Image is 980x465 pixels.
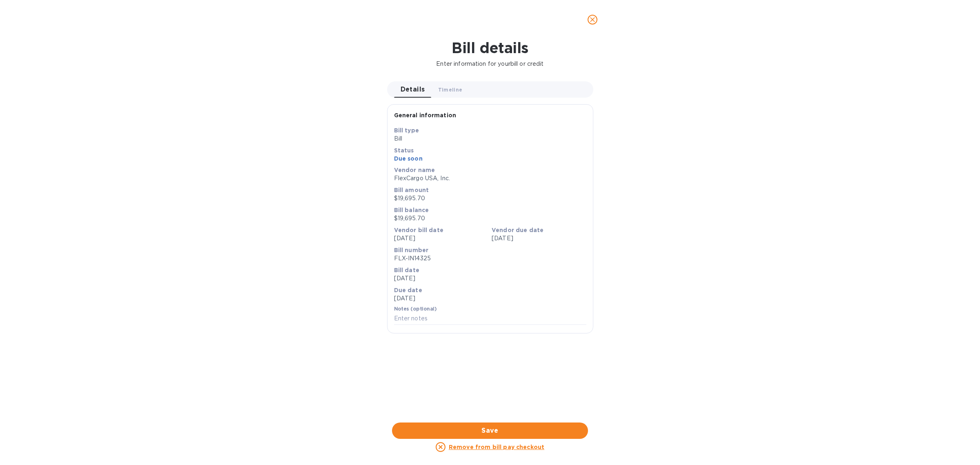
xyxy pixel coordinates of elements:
b: Bill balance [394,207,429,213]
b: Vendor bill date [394,227,443,233]
p: Due soon [394,154,586,163]
b: Due date [394,287,422,293]
p: [DATE] [394,234,489,243]
p: Bill [394,134,586,143]
b: Bill amount [394,187,429,193]
b: General information [394,112,457,118]
p: [DATE] [492,234,586,243]
b: Bill date [394,267,419,273]
span: Details [401,84,425,95]
p: FlexCargo USA, Inc. [394,174,586,183]
p: $19,695.70 [394,214,586,223]
p: [DATE] [394,274,586,283]
span: Save [399,426,581,436]
h1: Bill details [7,39,973,56]
b: Bill number [394,247,429,253]
p: $19,695.70 [394,194,586,203]
button: close [583,10,602,29]
u: Remove from bill pay checkout [449,444,544,450]
b: Vendor name [394,167,435,173]
b: Vendor due date [492,227,543,233]
label: Notes (optional) [394,307,437,312]
input: Enter notes [394,313,586,325]
span: Timeline [438,85,463,94]
b: Bill type [394,127,419,134]
p: FLX-IN14325 [394,254,586,263]
b: Status [394,147,414,154]
p: Enter information for your bill or credit [7,60,973,68]
p: [DATE] [394,294,586,303]
button: Save [392,423,588,439]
